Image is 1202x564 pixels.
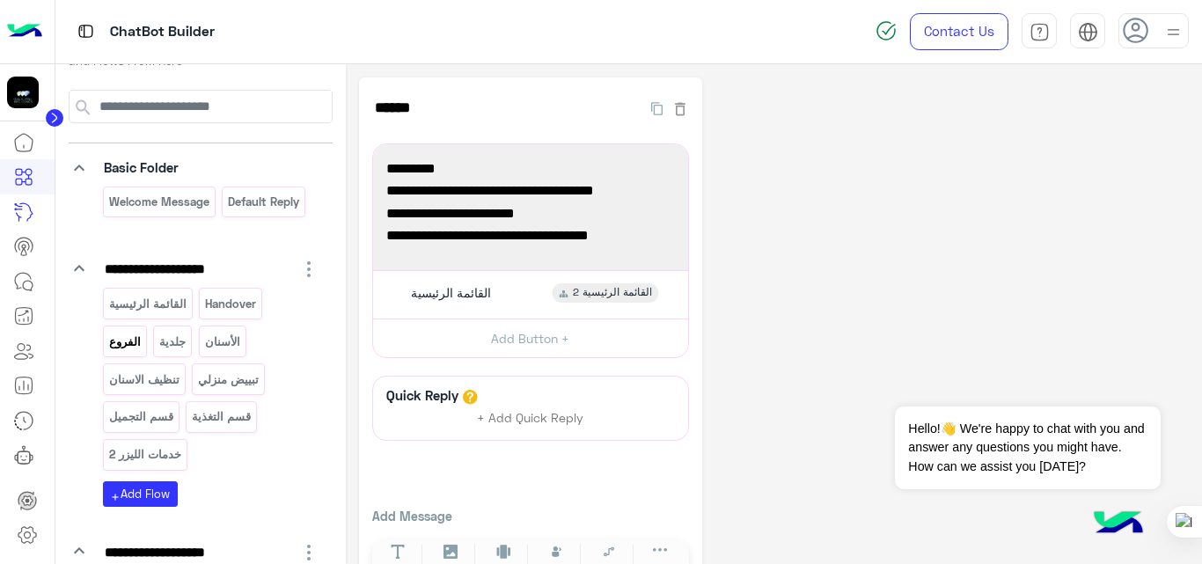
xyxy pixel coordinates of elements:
p: قسم التغذية [191,407,253,427]
span: + Add Quick Reply [477,410,583,425]
p: القائمة الرئيسية [107,294,187,314]
p: Welcome Message [107,192,210,212]
button: Delete Flow [671,98,689,118]
p: خدمات الليزر 2 [107,444,182,465]
p: Handover [204,294,258,314]
button: Add Button + [373,319,688,358]
span: Hello!👋 We're happy to chat with you and answer any questions you might have. How can we assist y... [895,407,1160,489]
span: 6988 طريق التخصصي، [PERSON_NAME]، الرياض 12312 [386,179,675,224]
img: tab [1030,22,1050,42]
span: 📍 موقعنا [386,157,675,180]
p: جلدية [158,332,187,352]
p: قسم التجميل [107,407,174,427]
span: Basic Folder [104,159,179,175]
div: القائمة الرئيسية 2 [553,283,659,303]
img: spinner [876,20,897,41]
p: ChatBot Builder [110,20,215,44]
img: hulul-logo.png [1088,494,1149,555]
i: keyboard_arrow_down [69,258,90,279]
a: tab [1022,13,1057,50]
p: Default reply [227,192,301,212]
img: tab [1078,22,1098,42]
p: Add Message [372,507,689,525]
a: Contact Us [910,13,1008,50]
button: addAdd Flow [103,481,178,507]
h6: Quick Reply [382,387,463,403]
span: القائمة الرئيسية 2 [573,285,652,301]
p: الفروع [107,332,142,352]
img: tab [75,20,97,42]
i: add [110,492,121,502]
span: المملكة العربية السعودية [386,224,675,247]
button: + Add Quick Reply [465,405,597,431]
button: Duplicate Flow [642,98,671,118]
p: الأسنان [203,332,241,352]
i: keyboard_arrow_down [69,540,90,561]
img: profile [1162,21,1184,43]
p: تنظيف الاسنان [107,370,180,390]
img: Logo [7,13,42,50]
img: 177882628735456 [7,77,39,108]
span: القائمة الرئيسية [411,285,491,301]
span: [URL][DOMAIN_NAME] [386,247,675,270]
i: keyboard_arrow_down [69,157,90,179]
p: تبييض منزلي [197,370,260,390]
